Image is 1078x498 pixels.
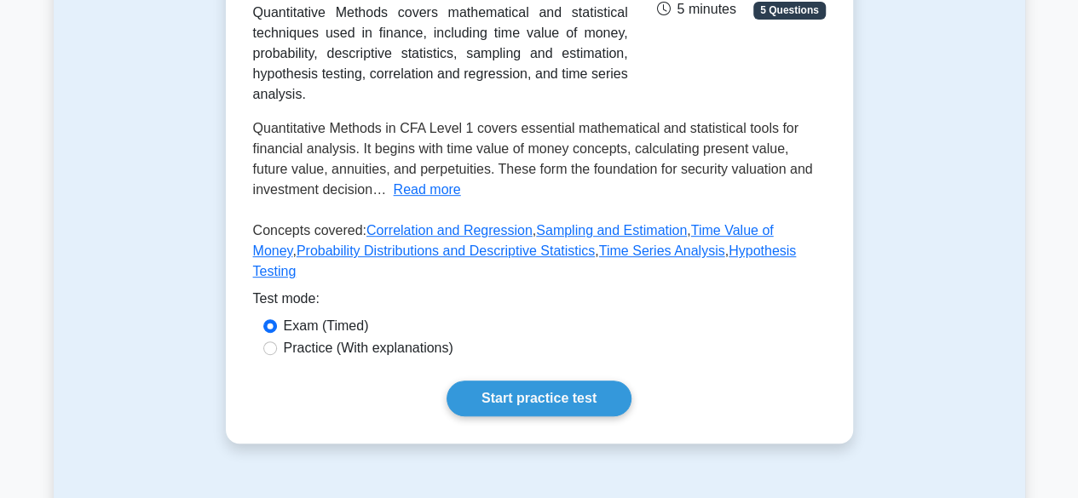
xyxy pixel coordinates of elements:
label: Exam (Timed) [284,316,369,336]
div: Test mode: [253,289,826,316]
a: Probability Distributions and Descriptive Statistics [297,243,595,258]
a: Start practice test [447,381,631,416]
span: Quantitative Methods in CFA Level 1 covers essential mathematical and statistical tools for finan... [253,121,813,197]
p: Concepts covered: , , , , , [253,220,826,289]
button: Read more [393,180,460,200]
a: Correlation and Regression [366,223,533,238]
a: Sampling and Estimation [536,223,687,238]
div: Quantitative Methods covers mathematical and statistical techniques used in finance, including ti... [253,3,628,105]
label: Practice (With explanations) [284,338,453,358]
span: 5 Questions [753,2,825,19]
a: Time Series Analysis [599,243,725,258]
span: 5 minutes [656,2,735,16]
